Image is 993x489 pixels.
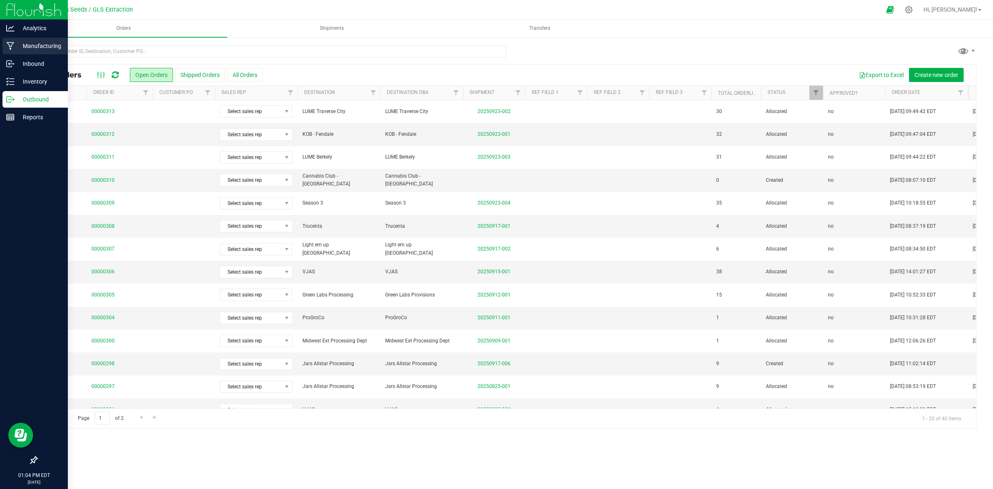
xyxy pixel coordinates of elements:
[91,360,115,368] a: 00000298
[716,406,719,414] span: 4
[656,89,683,95] a: Ref Field 3
[302,337,375,345] span: Midwest Ext Processing Dept
[828,222,834,230] span: no
[890,291,936,299] span: [DATE] 10:52:33 EDT
[828,360,834,368] span: no
[477,200,511,206] a: 20250923-004
[973,245,987,253] span: [DATE]
[828,314,834,322] span: no
[766,337,818,345] span: Allocated
[716,130,722,138] span: 32
[385,268,458,276] span: VJAS
[36,6,133,13] span: Great Lakes Seeds / GLS Extraction
[923,6,977,13] span: Hi, [PERSON_NAME]!
[973,406,987,414] span: [DATE]
[973,199,987,207] span: [DATE]
[302,108,375,116] span: LUME Traverse City
[766,176,818,184] span: Created
[302,360,375,368] span: Jars Allstar Processing
[477,131,511,137] a: 20250923-001
[14,59,64,69] p: Inbound
[766,199,818,207] span: Allocated
[302,406,375,414] span: VJAS
[385,241,458,257] span: Light em up [GEOGRAPHIC_DATA]
[385,130,458,138] span: KOB - Fendale
[716,360,719,368] span: 9
[892,89,920,95] a: Order Date
[91,199,115,207] a: 00000309
[91,108,115,116] a: 00000313
[973,176,987,184] span: [DATE]
[304,89,335,95] a: Destination
[220,106,282,117] span: Select sales rep
[477,315,511,320] a: 20250911-001
[890,268,936,276] span: [DATE] 14:01:27 EDT
[890,222,936,230] span: [DATE] 08:37:19 EDT
[477,407,511,412] a: 20250825-002
[477,246,511,252] a: 20250917-002
[385,314,458,322] span: ProGroCo
[385,406,458,414] span: VJAS
[220,289,282,301] span: Select sales rep
[220,220,282,232] span: Select sales rep
[973,222,987,230] span: [DATE]
[105,25,142,32] span: Orders
[385,291,458,299] span: Green Labs Provisions
[828,176,834,184] span: no
[14,112,64,122] p: Reports
[716,108,722,116] span: 30
[385,383,458,390] span: Jars Allstar Processing
[302,172,375,188] span: Cannabis Club - [GEOGRAPHIC_DATA]
[220,174,282,186] span: Select sales rep
[91,406,115,414] a: 00000296
[954,86,968,100] a: Filter
[220,312,282,324] span: Select sales rep
[449,86,463,100] a: Filter
[220,198,282,209] span: Select sales rep
[302,241,375,257] span: Light em up [GEOGRAPHIC_DATA]
[477,154,511,160] a: 20250923-003
[93,89,114,95] a: Order ID
[766,406,818,414] span: Allocated
[91,153,115,161] a: 00000311
[385,222,458,230] span: Trucenta
[91,176,115,184] a: 00000310
[890,314,936,322] span: [DATE] 10:31:28 EDT
[20,20,227,37] a: Orders
[511,86,525,100] a: Filter
[890,245,936,253] span: [DATE] 08:34:50 EDT
[916,412,968,424] span: 1 - 20 of 40 items
[890,360,936,368] span: [DATE] 11:02:14 EDT
[36,45,506,58] input: Search Order ID, Destination, Customer PO...
[766,314,818,322] span: Allocated
[14,77,64,87] p: Inventory
[828,291,834,299] span: no
[14,23,64,33] p: Analytics
[201,86,215,100] a: Filter
[716,176,719,184] span: 0
[828,153,834,161] span: no
[830,90,858,96] a: Approved?
[716,222,719,230] span: 4
[973,337,987,345] span: [DATE]
[716,268,722,276] span: 38
[302,199,375,207] span: Season 3
[95,412,110,425] input: 1
[91,245,115,253] a: 00000307
[477,361,511,366] a: 20250917-006
[890,176,936,184] span: [DATE] 08:07:10 EDT
[220,381,282,393] span: Select sales rep
[573,86,587,100] a: Filter
[766,291,818,299] span: Allocated
[973,108,987,116] span: [DATE]
[220,129,282,140] span: Select sales rep
[477,223,511,229] a: 20250917-001
[890,199,936,207] span: [DATE] 10:18:55 EDT
[881,2,899,18] span: Open Ecommerce Menu
[387,89,429,95] a: Destination DBA
[716,199,722,207] span: 35
[385,153,458,161] span: LUME Berkely
[766,383,818,390] span: Allocated
[768,89,785,95] a: Status
[385,172,458,188] span: Cannabis Club - [GEOGRAPHIC_DATA]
